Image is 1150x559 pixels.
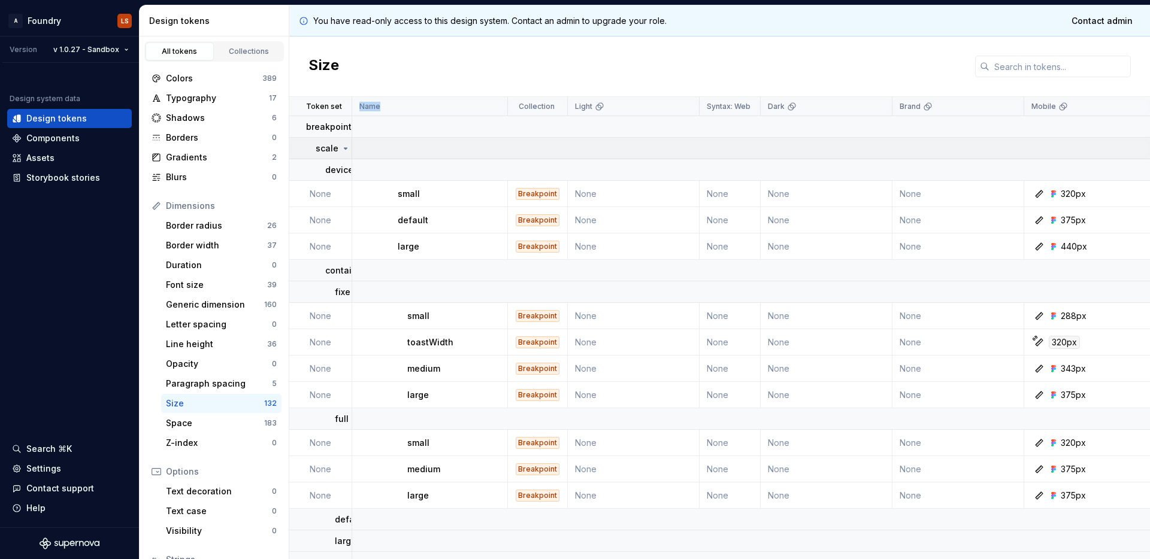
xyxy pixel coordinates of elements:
div: 320px [1049,336,1080,349]
button: Help [7,499,132,518]
td: None [892,181,1024,207]
td: None [289,456,352,482]
div: Visibility [166,525,272,537]
td: None [568,356,700,382]
td: None [700,456,761,482]
div: Colors [166,72,262,84]
td: None [892,382,1024,408]
td: None [700,329,761,356]
td: None [700,303,761,329]
p: medium [407,363,440,375]
div: Storybook stories [26,172,100,184]
div: 288px [1061,310,1087,322]
p: large [407,490,429,502]
p: fixed [335,286,356,298]
div: Breakpoint [516,188,559,200]
div: LS [121,16,129,26]
a: Generic dimension160 [161,295,282,314]
td: None [892,233,1024,260]
div: Opacity [166,358,272,370]
td: None [568,329,700,356]
td: None [568,207,700,233]
div: Search ⌘K [26,443,72,455]
div: Shadows [166,112,272,124]
div: Design tokens [26,113,87,124]
button: v 1.0.27 - Sandbox [48,41,134,58]
a: Line height36 [161,335,282,354]
div: 2 [272,153,277,162]
p: default [398,214,428,226]
div: 320px [1061,437,1086,449]
div: Components [26,132,80,144]
div: 0 [272,438,277,448]
a: Z-index0 [161,433,282,452]
div: 37 [267,241,277,250]
div: Collections [219,47,279,56]
td: None [700,181,761,207]
a: Assets [7,148,132,168]
div: Size [166,397,264,409]
a: Contact admin [1064,10,1140,32]
td: None [761,181,892,207]
a: Space183 [161,414,282,433]
div: 375px [1061,490,1086,502]
p: Token set [306,102,342,111]
div: Breakpoint [516,490,559,502]
div: 440px [1061,241,1087,253]
div: 0 [272,506,277,516]
a: Font size39 [161,275,282,294]
div: Breakpoint [516,389,559,401]
button: Contact support [7,479,132,498]
p: small [407,437,429,449]
a: Storybook stories [7,168,132,187]
div: Gradients [166,151,272,163]
div: Font size [166,279,267,291]
div: Borders [166,132,272,144]
td: None [568,303,700,329]
div: 0 [272,172,277,182]
a: Colors389 [147,69,282,88]
div: Letter spacing [166,318,272,330]
div: All tokens [150,47,210,56]
td: None [700,207,761,233]
div: 389 [262,74,277,83]
p: large [407,389,429,401]
a: Design tokens [7,109,132,128]
p: small [398,188,420,200]
td: None [892,303,1024,329]
div: Duration [166,259,272,271]
a: Opacity0 [161,354,282,373]
div: 6 [272,113,277,123]
a: Supernova Logo [40,537,99,549]
p: small [407,310,429,322]
div: 343px [1061,363,1086,375]
input: Search in tokens... [989,56,1131,77]
td: None [289,207,352,233]
td: None [892,207,1024,233]
div: 375px [1061,214,1086,226]
span: Contact admin [1072,15,1133,27]
p: large [335,535,356,547]
td: None [700,356,761,382]
p: medium [407,463,440,475]
div: Text decoration [166,485,272,497]
div: Breakpoint [516,310,559,322]
div: Contact support [26,482,94,494]
td: None [892,456,1024,482]
div: Version [10,45,37,54]
td: None [761,430,892,456]
td: None [761,356,892,382]
div: Space [166,417,264,429]
a: Border radius26 [161,216,282,235]
div: 160 [264,300,277,309]
td: None [568,382,700,408]
div: 375px [1061,389,1086,401]
p: Collection [519,102,555,111]
a: Paragraph spacing5 [161,374,282,393]
a: Duration0 [161,256,282,275]
a: Letter spacing0 [161,315,282,334]
div: Settings [26,463,61,475]
td: None [761,233,892,260]
td: None [892,329,1024,356]
td: None [289,181,352,207]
